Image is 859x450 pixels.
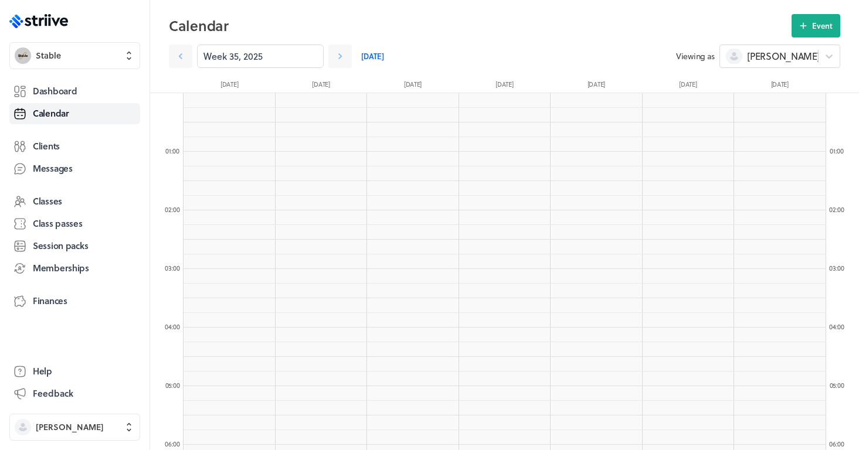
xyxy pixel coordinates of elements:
[172,204,180,214] span: :00
[825,416,853,444] iframe: gist-messenger-bubble-iframe
[33,107,69,120] span: Calendar
[9,158,140,179] a: Messages
[161,322,184,331] div: 04
[825,439,848,448] div: 06
[836,263,844,273] span: :00
[161,439,184,448] div: 06
[9,136,140,157] a: Clients
[33,217,83,230] span: Class passes
[33,295,67,307] span: Finances
[275,80,366,93] div: [DATE]
[33,262,89,274] span: Memberships
[9,361,140,382] a: Help
[676,50,715,62] span: Viewing as
[9,236,140,257] a: Session packs
[9,42,140,69] button: StableStable
[169,14,792,37] h2: Calendar
[171,146,179,156] span: :00
[551,80,642,93] div: [DATE]
[33,387,73,400] span: Feedback
[9,291,140,312] a: Finances
[825,264,848,272] div: 03
[9,81,140,102] a: Dashboard
[836,322,844,332] span: :00
[197,45,324,68] input: YYYY-M-D
[15,47,31,64] img: Stable
[161,264,184,272] div: 03
[9,103,140,124] a: Calendar
[172,263,180,273] span: :00
[9,191,140,212] a: Classes
[642,80,734,93] div: [DATE]
[36,50,61,62] span: Stable
[161,205,184,214] div: 02
[367,80,459,93] div: [DATE]
[9,414,140,441] button: [PERSON_NAME]
[361,45,384,68] a: [DATE]
[9,213,140,234] a: Class passes
[792,14,840,37] button: Event
[161,381,184,390] div: 05
[747,50,820,63] span: [PERSON_NAME]
[33,140,60,152] span: Clients
[812,21,833,31] span: Event
[172,439,180,449] span: :00
[825,146,848,155] div: 01
[36,421,104,433] span: [PERSON_NAME]
[33,85,77,97] span: Dashboard
[9,383,140,404] button: Feedback
[33,162,73,175] span: Messages
[171,380,179,390] span: :00
[825,205,848,214] div: 02
[825,381,848,390] div: 05
[825,322,848,331] div: 04
[836,380,844,390] span: :00
[836,204,844,214] span: :00
[734,80,826,93] div: [DATE]
[161,146,184,155] div: 01
[33,365,52,377] span: Help
[33,240,88,252] span: Session packs
[172,322,180,332] span: :00
[33,195,62,207] span: Classes
[9,258,140,279] a: Memberships
[184,80,275,93] div: [DATE]
[459,80,550,93] div: [DATE]
[836,146,844,156] span: :00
